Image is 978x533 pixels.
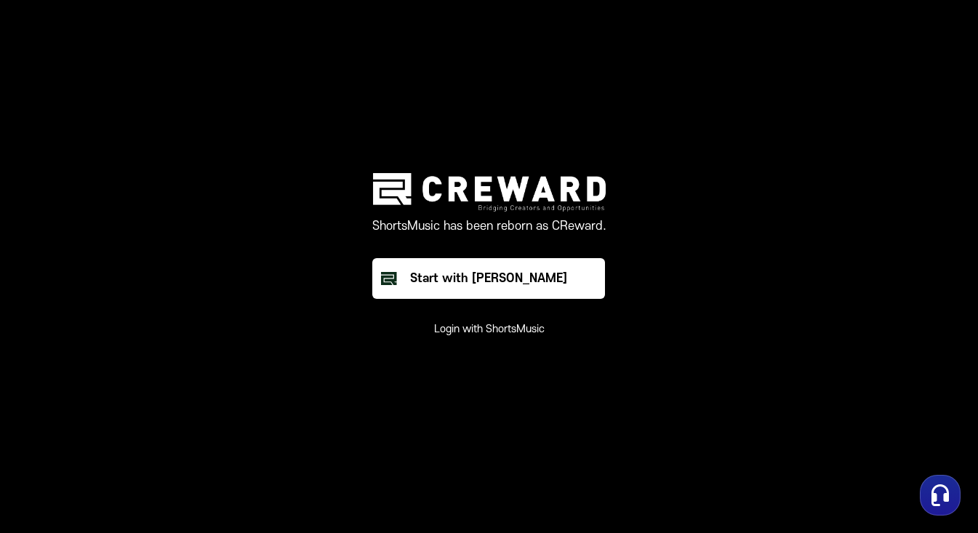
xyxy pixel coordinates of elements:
[372,258,605,299] button: Start with [PERSON_NAME]
[372,217,606,235] p: ShortsMusic has been reborn as CReward.
[410,270,567,287] div: Start with [PERSON_NAME]
[434,322,545,337] button: Login with ShortsMusic
[372,258,606,299] a: Start with [PERSON_NAME]
[373,173,606,212] img: creward logo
